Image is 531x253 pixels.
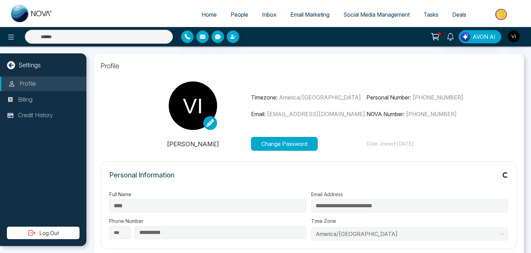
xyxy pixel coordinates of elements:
p: Timezone: [251,93,367,102]
img: Nova CRM Logo [11,5,53,22]
span: AVON AI [473,33,495,41]
a: Email Marketing [283,8,336,21]
img: Market-place.gif [477,7,527,22]
p: Billing [18,95,32,104]
p: Personal Information [109,170,175,180]
button: AVON AI [459,30,501,43]
p: Email: [251,110,367,118]
a: Inbox [255,8,283,21]
span: [EMAIL_ADDRESS][DOMAIN_NAME] [267,111,365,117]
span: America/[GEOGRAPHIC_DATA] [279,94,361,101]
img: Lead Flow [460,32,470,42]
span: America/Toronto [316,229,504,239]
p: Personal Number: [366,93,482,102]
p: Credit History [18,111,53,120]
p: [PERSON_NAME] [135,139,251,149]
span: [PHONE_NUMBER] [406,111,457,117]
span: People [231,11,248,18]
span: Email Marketing [290,11,329,18]
span: [PHONE_NUMBER] [412,94,463,101]
span: Social Media Management [343,11,410,18]
button: Change Password [251,137,318,151]
span: Deals [452,11,466,18]
label: Phone Number [109,217,306,225]
label: Full Name [109,191,306,198]
a: Tasks [417,8,445,21]
span: Home [202,11,217,18]
span: Tasks [423,11,438,18]
label: Email Address [311,191,508,198]
a: Deals [445,8,473,21]
a: Home [195,8,224,21]
button: Log Out [7,227,80,239]
p: Date Joined: [DATE] [366,140,482,148]
p: Settings [19,60,41,70]
img: User Avatar [508,30,520,42]
a: People [224,8,255,21]
p: Profile [101,61,517,71]
p: Profile [19,79,36,88]
p: NOVA Number: [366,110,482,118]
span: Inbox [262,11,277,18]
a: Social Media Management [336,8,417,21]
label: Time Zone [311,217,508,225]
